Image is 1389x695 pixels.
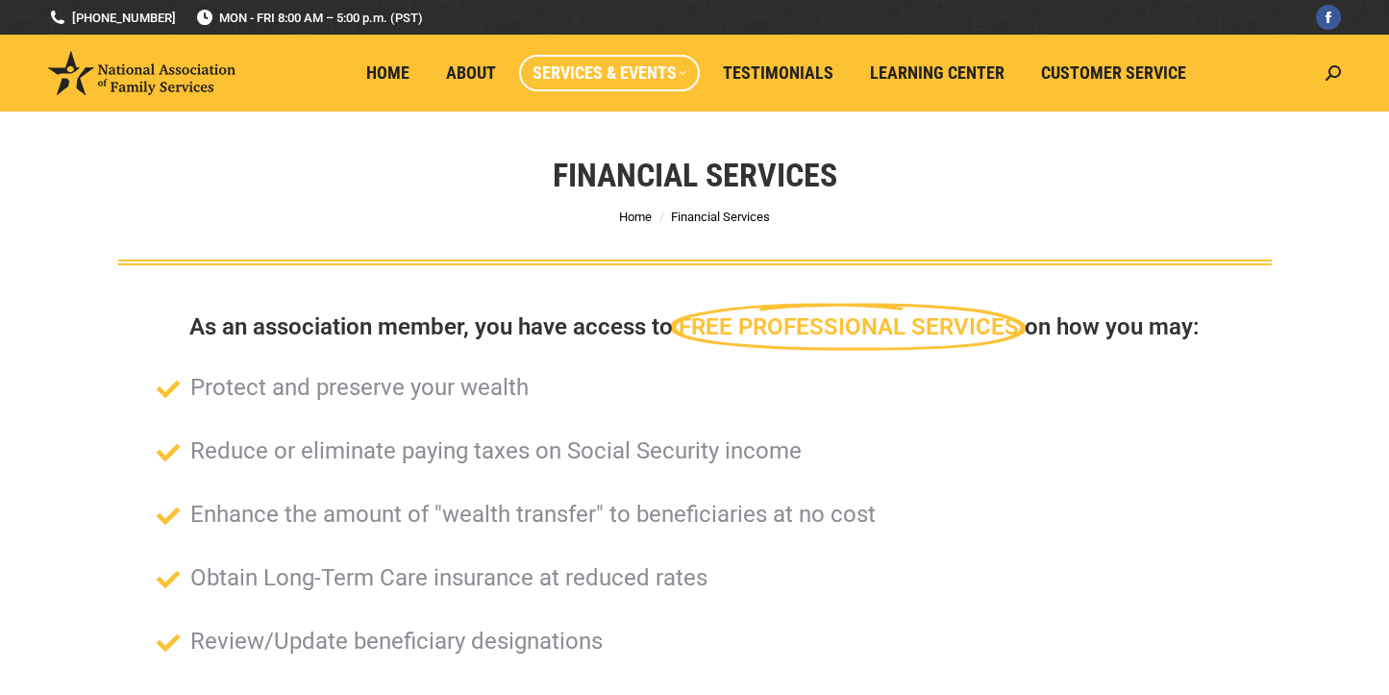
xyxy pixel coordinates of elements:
[619,210,652,224] a: Home
[553,154,837,196] h1: Financial Services
[353,55,423,91] a: Home
[433,55,509,91] a: About
[186,624,603,658] span: Review/Update beneficiary designations
[48,51,236,95] img: National Association of Family Services
[186,434,802,468] span: Reduce or eliminate paying taxes on Social Security income
[709,55,847,91] a: Testimonials
[186,560,707,595] span: Obtain Long-Term Care insurance at reduced rates
[870,62,1005,84] span: Learning Center
[856,55,1018,91] a: Learning Center
[679,313,1019,341] span: FREE PROFESSIONAL SERVICES
[195,9,423,27] span: MON - FRI 8:00 AM – 5:00 p.m. (PST)
[186,370,529,405] span: Protect and preserve your wealth
[48,9,176,27] a: [PHONE_NUMBER]
[1316,5,1341,30] a: Facebook page opens in new window
[1025,313,1200,340] span: on how you may:
[446,62,496,84] span: About
[366,62,409,84] span: Home
[1028,55,1200,91] a: Customer Service
[533,62,686,84] span: Services & Events
[671,210,770,224] span: Financial Services
[723,62,833,84] span: Testimonials
[186,497,876,532] span: Enhance the amount of "wealth transfer" to beneficiaries at no cost
[1041,62,1186,84] span: Customer Service
[189,313,673,340] span: As an association member, you have access to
